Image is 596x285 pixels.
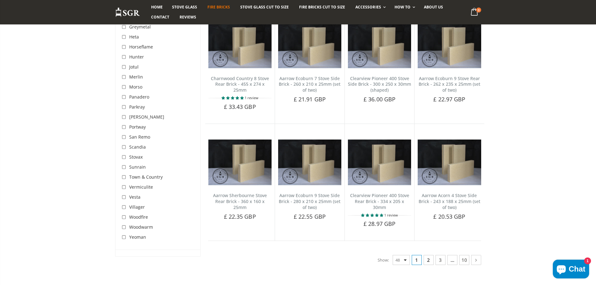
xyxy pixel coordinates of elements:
[348,140,411,185] img: Aarrow Ecoburn side fire brick (set of 2)
[129,64,139,70] span: Jotul
[129,174,163,180] span: Town & Country
[433,213,465,220] span: £ 20.53 GBP
[348,75,411,93] a: Clearview Pioneer 400 Stove Side Brick - 300 x 250 x 30mm (shaped)
[351,2,389,12] a: Accessories
[424,4,443,10] span: About us
[419,192,480,210] a: Aarrow Acorn 4 Stove Side Brick - 243 x 188 x 25mm (set of two)
[129,134,150,140] span: San Remo
[436,255,446,265] a: 3
[224,103,256,110] span: £ 33.43 GBP
[180,14,196,20] span: Reviews
[419,75,480,93] a: Aarrow Ecoburn 9 Stove Rear Brick - 262 x 235 x 25mm (set of two)
[115,7,140,18] img: Stove Glass Replacement
[224,213,256,220] span: £ 22.35 GBP
[476,8,481,13] span: 0
[175,12,201,22] a: Reviews
[350,192,409,210] a: Clearview Pioneer 400 Stove Rear Brick - 334 x 205 x 30mm
[129,214,148,220] span: Woodfire
[129,24,151,30] span: Greymetal
[364,220,395,227] span: £ 28.97 GBP
[468,6,481,18] a: 0
[294,2,350,12] a: Fire Bricks Cut To Size
[172,4,197,10] span: Stove Glass
[278,140,341,185] img: Aarrow Ecoburn 9 Side Brick
[294,213,326,220] span: £ 22.55 GBP
[129,184,153,190] span: Vermiculite
[167,2,202,12] a: Stove Glass
[207,4,230,10] span: Fire Bricks
[433,95,465,103] span: £ 22.97 GBP
[355,4,381,10] span: Accessories
[129,194,140,200] span: Vesta
[129,224,153,230] span: Woodwarm
[279,192,340,210] a: Aarrow Ecoburn 9 Stove Side Brick - 280 x 210 x 25mm (set of two)
[208,140,272,185] img: Aarrow Ecoburn 7 Side Brick
[299,4,345,10] span: Fire Bricks Cut To Size
[279,75,340,93] a: Aarrow Ecoburn 7 Stove Side Brick - 260 x 210 x 25mm (set of two)
[278,22,341,68] img: Aarrow Ecoburn 7 Side Brick
[245,95,258,100] span: 1 review
[424,255,434,265] a: 2
[459,255,469,265] a: 10
[129,164,146,170] span: Sunrain
[129,94,149,100] span: Panadero
[348,22,411,68] img: Aarrow Ecoburn side fire brick (set of 2)
[418,22,481,68] img: Aarrow Ecoburn 9 Stove Rear Brick - 262 x 235 x 25mm (set of two)
[378,255,389,265] span: Show:
[208,22,272,68] img: Charnwood Country 8 Stove Rear Brick
[151,14,169,20] span: Contact
[222,95,245,100] span: 5.00 stars
[129,204,145,210] span: Villager
[384,213,398,217] span: 1 review
[213,192,267,210] a: Aarrow Sherbourne Stove Rear Brick - 360 x 160 x 25mm
[129,54,144,60] span: Hunter
[129,234,146,240] span: Yeoman
[364,95,395,103] span: £ 36.00 GBP
[418,140,481,185] img: Aarrow Acorn 4 Stove Side Brick
[129,84,142,90] span: Morso
[211,75,269,93] a: Charnwood Country 8 Stove Rear Brick - 455 x 274 x 25mm
[447,255,457,265] span: …
[129,34,139,40] span: Heta
[129,104,145,110] span: Parkray
[129,154,143,160] span: Stovax
[419,2,448,12] a: About us
[294,95,326,103] span: £ 21.91 GBP
[361,213,384,217] span: 5.00 stars
[390,2,418,12] a: How To
[240,4,289,10] span: Stove Glass Cut To Size
[412,255,422,265] span: 1
[146,2,167,12] a: Home
[129,124,146,130] span: Portway
[551,260,591,280] inbox-online-store-chat: Shopify online store chat
[129,44,153,50] span: Horseflame
[129,114,164,120] span: [PERSON_NAME]
[203,2,235,12] a: Fire Bricks
[129,144,146,150] span: Scandia
[129,74,143,80] span: Merlin
[146,12,174,22] a: Contact
[151,4,163,10] span: Home
[395,4,410,10] span: How To
[236,2,293,12] a: Stove Glass Cut To Size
